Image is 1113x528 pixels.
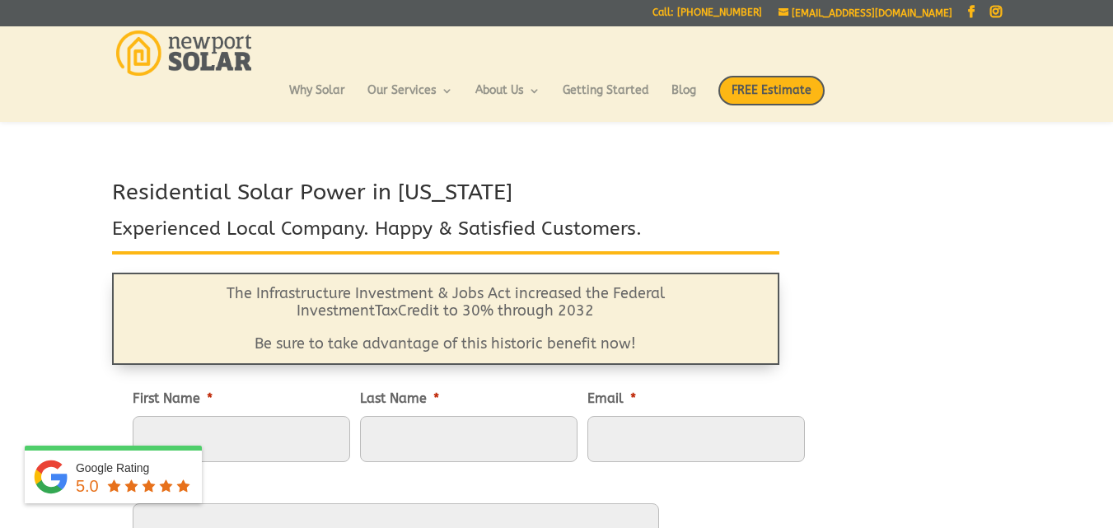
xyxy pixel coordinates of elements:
a: [EMAIL_ADDRESS][DOMAIN_NAME] [779,7,952,19]
h3: Experienced Local Company. Happy & Satisfied Customers. [112,216,779,250]
a: Why Solar [289,85,345,113]
h2: Residential Solar Power in [US_STATE] [112,177,779,217]
img: Newport Solar | Solar Energy Optimized. [116,30,252,76]
label: Last Name [360,390,439,408]
p: Be sure to take advantage of this historic benefit now! [154,335,737,353]
label: First Name [133,390,213,408]
a: About Us [475,85,540,113]
span: Tax [375,301,398,320]
a: Getting Started [563,85,649,113]
span: 5.0 [76,477,99,495]
span: FREE Estimate [718,76,825,105]
a: Blog [671,85,696,113]
a: Our Services [367,85,453,113]
a: Call: [PHONE_NUMBER] [652,7,762,25]
div: Google Rating [76,460,194,476]
label: Email [587,390,636,408]
a: FREE Estimate [718,76,825,122]
p: The Infrastructure Investment & Jobs Act increased the Federal Investment Credit to 30% through 2032 [154,285,737,335]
